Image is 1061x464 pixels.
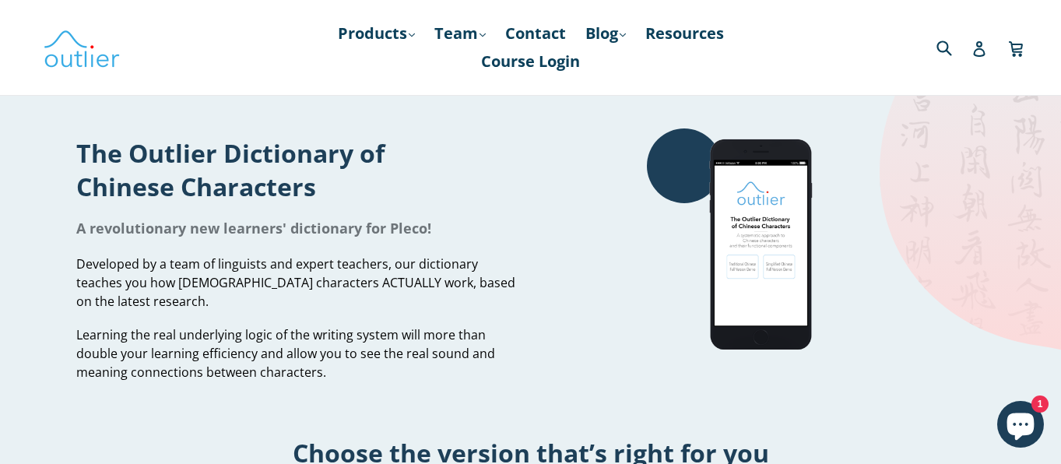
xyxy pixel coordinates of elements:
[497,19,574,47] a: Contact
[473,47,588,76] a: Course Login
[427,19,494,47] a: Team
[43,25,121,70] img: Outlier Linguistics
[76,255,515,310] span: Developed by a team of linguists and expert teachers, our dictionary teaches you how [DEMOGRAPHIC...
[933,31,975,63] input: Search
[578,19,634,47] a: Blog
[992,401,1049,452] inbox-online-store-chat: Shopify online store chat
[76,219,519,237] h1: A revolutionary new learners' dictionary for Pleco!
[76,136,519,203] h1: The Outlier Dictionary of Chinese Characters
[76,326,495,381] span: Learning the real underlying logic of the writing system will more than double your learning effi...
[330,19,423,47] a: Products
[638,19,732,47] a: Resources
